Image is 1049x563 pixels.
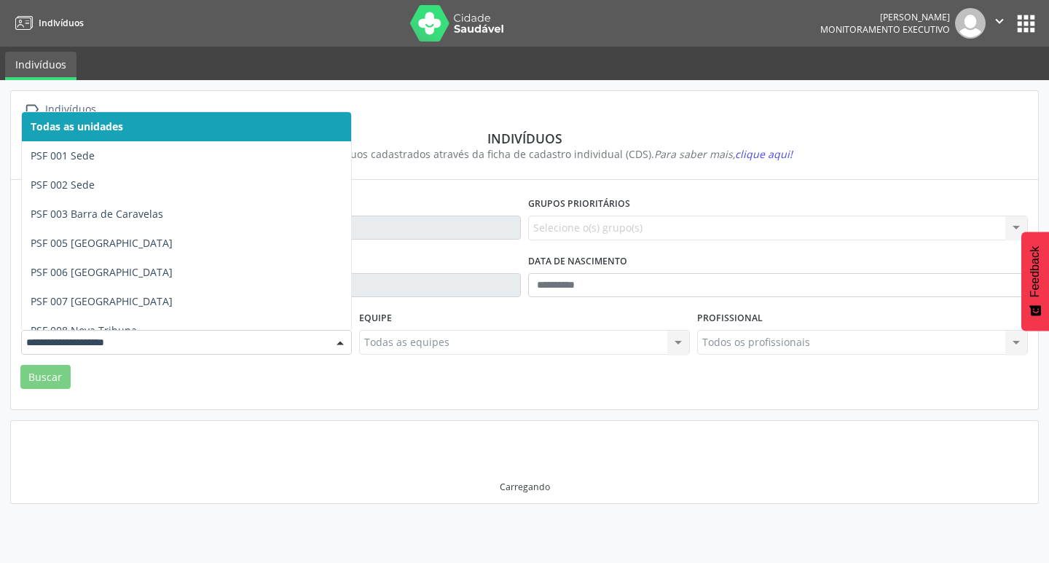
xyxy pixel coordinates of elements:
img: img [955,8,986,39]
span: PSF 002 Sede [31,178,95,192]
div: [PERSON_NAME] [820,11,950,23]
label: Data de nascimento [528,251,627,273]
i: Para saber mais, [654,147,793,161]
a:  Indivíduos [21,99,98,120]
div: Visualize os indivíduos cadastrados através da ficha de cadastro individual (CDS). [31,146,1018,162]
span: Indivíduos [39,17,84,29]
a: Indivíduos [10,11,84,35]
span: PSF 007 [GEOGRAPHIC_DATA] [31,294,173,308]
span: Todas as unidades [31,119,123,133]
span: Monitoramento Executivo [820,23,950,36]
span: PSF 003 Barra de Caravelas [31,207,163,221]
span: clique aqui! [735,147,793,161]
label: Profissional [697,307,763,330]
i:  [21,99,42,120]
button: Feedback - Mostrar pesquisa [1021,232,1049,331]
i:  [991,13,1007,29]
span: PSF 001 Sede [31,149,95,162]
span: PSF 008 Nova Tribuna [31,323,137,337]
span: Feedback [1029,246,1042,297]
label: Equipe [359,307,392,330]
button:  [986,8,1013,39]
div: Carregando [500,481,550,493]
label: Grupos prioritários [528,193,630,216]
a: Indivíduos [5,52,76,80]
span: PSF 006 [GEOGRAPHIC_DATA] [31,265,173,279]
div: Indivíduos [42,99,98,120]
button: apps [1013,11,1039,36]
div: Indivíduos [31,130,1018,146]
button: Buscar [20,365,71,390]
span: PSF 005 [GEOGRAPHIC_DATA] [31,236,173,250]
